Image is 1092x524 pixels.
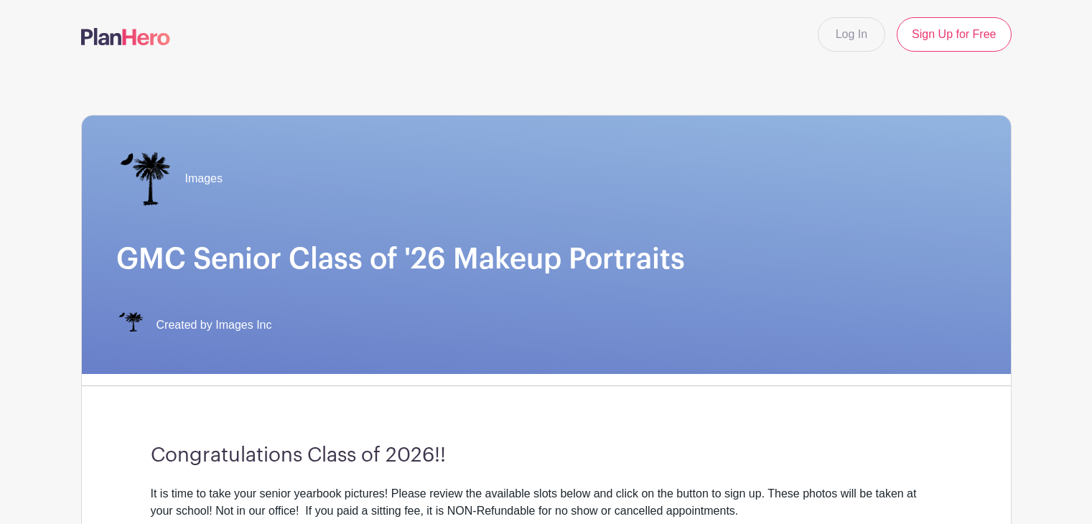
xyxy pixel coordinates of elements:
h1: GMC Senior Class of '26 Makeup Portraits [116,242,976,276]
img: logo-507f7623f17ff9eddc593b1ce0a138ce2505c220e1c5a4e2b4648c50719b7d32.svg [81,28,170,45]
img: IMAGES%20logo%20transparenT%20PNG%20s.png [116,150,174,207]
span: Images [185,170,223,187]
a: Log In [818,17,885,52]
img: IMAGES%20logo%20transparenT%20PNG%20s.png [116,311,145,340]
h3: Congratulations Class of 2026!! [151,444,942,468]
span: Created by Images Inc [157,317,272,334]
a: Sign Up for Free [897,17,1011,52]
